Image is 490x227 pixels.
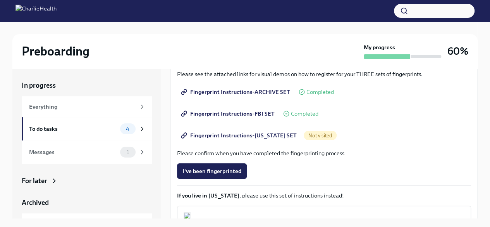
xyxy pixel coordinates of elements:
a: Messages1 [22,140,152,164]
div: Everything [29,102,136,111]
button: I've been fingerprinted [177,163,247,179]
a: Fingerprint Instructions-FBI SET [177,106,280,121]
span: I've been fingerprinted [182,167,241,175]
div: To do tasks [29,125,117,133]
a: Fingerprint Instructions-ARCHIVE SET [177,84,296,100]
span: 1 [122,149,134,155]
a: Archived [22,198,152,207]
strong: My progress [364,43,395,51]
span: Fingerprint Instructions-[US_STATE] SET [182,132,297,139]
span: Completed [291,111,318,117]
a: Everything [22,96,152,117]
h2: Preboarding [22,43,89,59]
p: Please confirm when you have completed the fingerprinting process [177,149,471,157]
a: For later [22,176,152,185]
span: 4 [121,126,134,132]
p: Please see the attached links for visual demos on how to register for your THREE sets of fingerpr... [177,70,471,78]
h3: 60% [447,44,468,58]
a: In progress [22,81,152,90]
span: Completed [306,89,334,95]
span: Fingerprint Instructions-ARCHIVE SET [182,88,290,96]
span: Fingerprint Instructions-FBI SET [182,110,275,118]
p: , please use this set of instructions instead! [177,192,471,199]
strong: If you live in [US_STATE] [177,192,239,199]
div: For later [22,176,47,185]
div: Messages [29,148,117,156]
a: To do tasks4 [22,117,152,140]
img: CharlieHealth [15,5,57,17]
span: Not visited [304,133,337,139]
a: Fingerprint Instructions-[US_STATE] SET [177,128,302,143]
